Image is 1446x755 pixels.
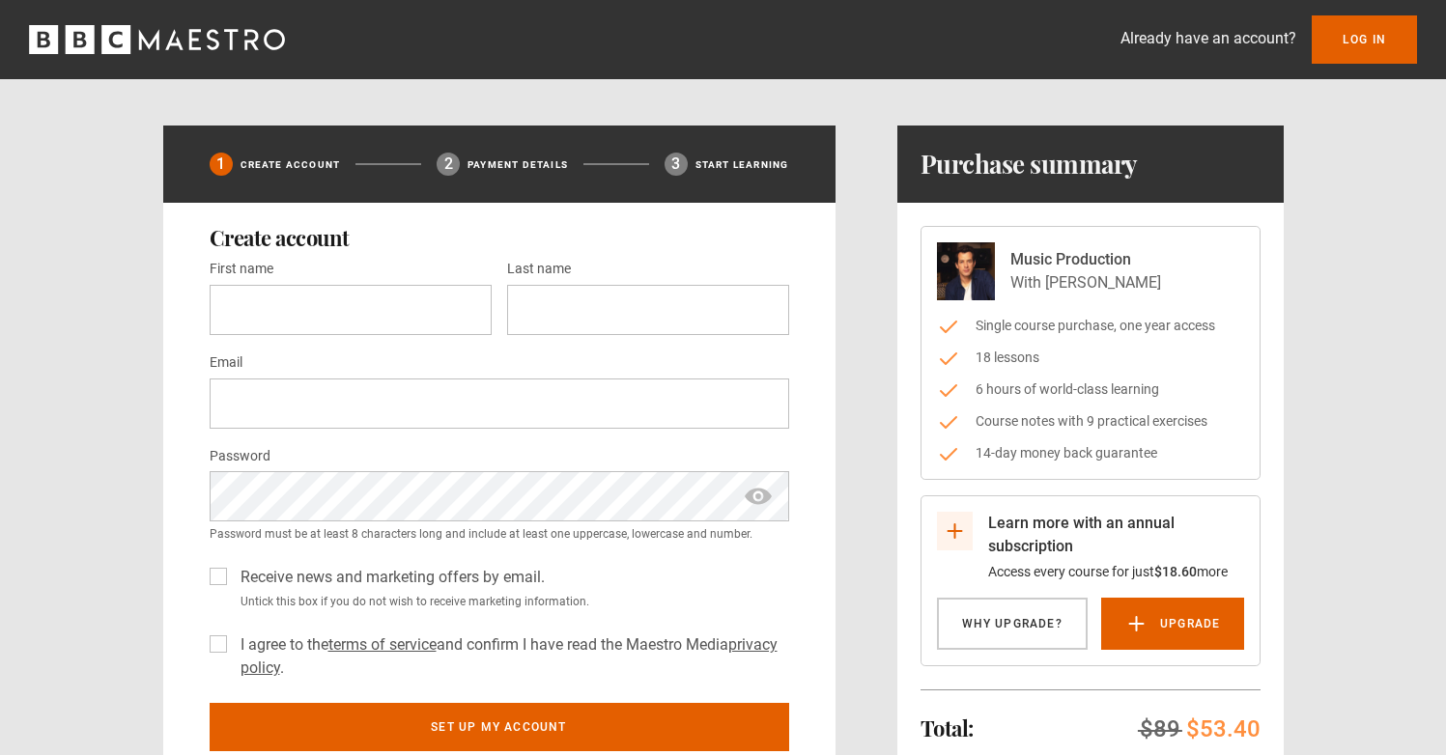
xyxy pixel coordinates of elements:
li: 18 lessons [937,348,1244,368]
label: Last name [507,258,571,281]
span: show password [743,471,774,521]
h1: Purchase summary [921,149,1138,180]
div: 1 [210,153,233,176]
label: Password [210,445,270,468]
p: Create Account [241,157,341,172]
p: Start learning [695,157,789,172]
a: Log In [1312,15,1417,64]
span: $89 [1140,715,1180,742]
small: Untick this box if you do not wish to receive marketing information. [233,593,789,610]
span: $53.40 [1186,715,1261,742]
p: With [PERSON_NAME] [1010,271,1161,294]
div: 3 [665,153,688,176]
h2: Total: [921,716,974,740]
li: 14-day money back guarantee [937,443,1244,463]
li: Course notes with 9 practical exercises [937,411,1244,432]
p: Already have an account? [1120,27,1296,50]
p: Payment details [468,157,568,172]
a: Upgrade [1101,598,1243,650]
label: Receive news and marketing offers by email. [233,566,545,589]
li: 6 hours of world-class learning [937,379,1244,400]
label: First name [210,258,273,281]
a: terms of service [328,635,437,654]
h2: Create account [210,226,789,249]
p: Access every course for just more [988,562,1244,582]
label: I agree to the and confirm I have read the Maestro Media . [233,633,789,680]
span: $18.60 [1154,564,1197,579]
p: Music Production [1010,248,1161,271]
li: Single course purchase, one year access [937,316,1244,336]
svg: BBC Maestro [29,25,285,54]
small: Password must be at least 8 characters long and include at least one uppercase, lowercase and num... [210,525,789,543]
label: Email [210,351,242,375]
div: 2 [437,153,460,176]
button: Set up my account [210,703,789,751]
p: Learn more with an annual subscription [988,512,1244,558]
a: Why Upgrade? [937,598,1088,650]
